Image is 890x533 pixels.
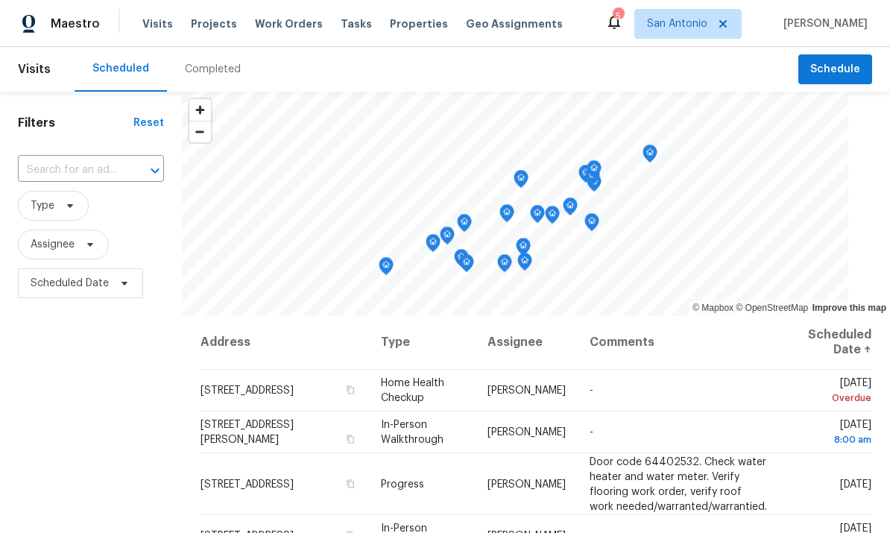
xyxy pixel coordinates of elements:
[530,205,545,228] div: Map marker
[200,315,369,370] th: Address
[440,227,455,250] div: Map marker
[590,427,593,438] span: -
[643,145,657,168] div: Map marker
[791,432,871,447] div: 8:00 am
[191,16,237,31] span: Projects
[189,122,211,142] span: Zoom out
[18,159,122,182] input: Search for an address...
[344,432,357,446] button: Copy Address
[590,456,767,511] span: Door code 64402532. Check water heater and water meter. Verify flooring work order, verify roof w...
[791,391,871,406] div: Overdue
[31,198,54,213] span: Type
[578,165,593,188] div: Map marker
[454,249,469,272] div: Map marker
[31,276,109,291] span: Scheduled Date
[516,238,531,261] div: Map marker
[812,303,886,313] a: Improve this map
[613,9,623,24] div: 5
[466,16,563,31] span: Geo Assignments
[499,204,514,227] div: Map marker
[31,237,75,252] span: Assignee
[514,170,528,193] div: Map marker
[791,420,871,447] span: [DATE]
[201,385,294,396] span: [STREET_ADDRESS]
[810,60,860,79] span: Schedule
[18,116,133,130] h1: Filters
[777,16,868,31] span: [PERSON_NAME]
[563,198,578,221] div: Map marker
[426,234,441,257] div: Map marker
[587,174,602,197] div: Map marker
[457,214,472,237] div: Map marker
[51,16,100,31] span: Maestro
[590,385,593,396] span: -
[779,315,872,370] th: Scheduled Date ↑
[344,383,357,397] button: Copy Address
[390,16,448,31] span: Properties
[840,479,871,489] span: [DATE]
[497,254,512,277] div: Map marker
[459,254,474,277] div: Map marker
[92,61,149,76] div: Scheduled
[578,315,780,370] th: Comments
[255,16,323,31] span: Work Orders
[476,315,578,370] th: Assignee
[189,99,211,121] button: Zoom in
[692,303,733,313] a: Mapbox
[381,479,424,489] span: Progress
[381,420,444,445] span: In-Person Walkthrough
[201,420,294,445] span: [STREET_ADDRESS][PERSON_NAME]
[585,167,600,190] div: Map marker
[18,53,51,86] span: Visits
[145,160,165,181] button: Open
[647,16,707,31] span: San Antonio
[133,116,164,130] div: Reset
[182,92,848,315] canvas: Map
[487,385,566,396] span: [PERSON_NAME]
[185,62,241,77] div: Completed
[736,303,808,313] a: OpenStreetMap
[189,121,211,142] button: Zoom out
[487,479,566,489] span: [PERSON_NAME]
[369,315,476,370] th: Type
[487,427,566,438] span: [PERSON_NAME]
[584,213,599,236] div: Map marker
[517,253,532,276] div: Map marker
[791,378,871,406] span: [DATE]
[587,160,602,183] div: Map marker
[381,378,444,403] span: Home Health Checkup
[379,257,394,280] div: Map marker
[142,16,173,31] span: Visits
[344,476,357,490] button: Copy Address
[545,206,560,229] div: Map marker
[201,479,294,489] span: [STREET_ADDRESS]
[798,54,872,85] button: Schedule
[341,19,372,29] span: Tasks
